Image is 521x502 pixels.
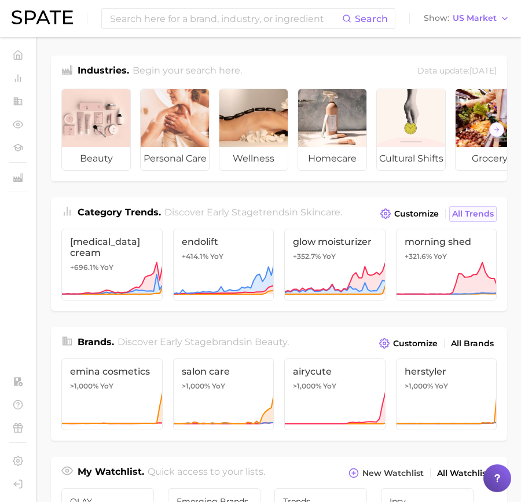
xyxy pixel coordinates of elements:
[284,229,386,301] a: glow moisturizer+352.7% YoY
[182,252,208,261] span: +414.1%
[12,10,73,24] img: SPATE
[417,64,497,79] div: Data update: [DATE]
[394,209,439,219] span: Customize
[100,263,113,272] span: YoY
[210,252,223,261] span: YoY
[300,207,340,218] span: skincare
[61,229,163,301] a: [MEDICAL_DATA] cream+696.1% YoY
[405,366,489,377] span: herstyler
[453,15,497,21] span: US Market
[323,382,336,391] span: YoY
[424,15,449,21] span: Show
[396,229,497,301] a: morning shed+321.6% YoY
[219,89,288,171] a: wellness
[164,207,342,218] span: Discover Early Stage trends in .
[61,89,131,171] a: beauty
[284,358,386,430] a: airycute>1,000% YoY
[377,206,442,222] button: Customize
[182,382,210,390] span: >1,000%
[452,209,494,219] span: All Trends
[393,339,438,349] span: Customize
[362,468,424,478] span: New Watchlist
[435,382,448,391] span: YoY
[355,13,388,24] span: Search
[437,468,494,478] span: All Watchlists
[448,336,497,351] a: All Brands
[405,236,489,247] span: morning shed
[322,252,336,261] span: YoY
[140,89,210,171] a: personal care
[212,382,225,391] span: YoY
[78,207,161,218] span: Category Trends .
[62,147,130,170] span: beauty
[451,339,494,349] span: All Brands
[173,229,274,301] a: endolift+414.1% YoY
[376,89,446,171] a: cultural shifts
[78,64,129,79] h1: Industries.
[405,382,433,390] span: >1,000%
[109,9,342,28] input: Search here for a brand, industry, or ingredient
[298,89,367,171] a: homecare
[70,236,154,258] span: [MEDICAL_DATA] cream
[9,475,27,493] a: Log out. Currently logged in with e-mail molly.masi@smallgirlspr.com.
[141,147,209,170] span: personal care
[434,252,447,261] span: YoY
[118,336,289,347] span: Discover Early Stage brands in .
[133,64,242,79] h2: Begin your search here.
[78,465,144,481] h1: My Watchlist.
[100,382,113,391] span: YoY
[396,358,497,430] a: herstyler>1,000% YoY
[255,336,287,347] span: beauty
[182,236,266,247] span: endolift
[298,147,366,170] span: homecare
[70,366,154,377] span: emina cosmetics
[377,147,445,170] span: cultural shifts
[61,358,163,430] a: emina cosmetics>1,000% YoY
[449,206,497,222] a: All Trends
[434,466,497,481] a: All Watchlists
[293,236,377,247] span: glow moisturizer
[489,122,504,137] button: Scroll Right
[421,11,512,26] button: ShowUS Market
[293,252,321,261] span: +352.7%
[293,366,377,377] span: airycute
[293,382,321,390] span: >1,000%
[405,252,432,261] span: +321.6%
[376,335,441,351] button: Customize
[182,366,266,377] span: salon care
[70,263,98,272] span: +696.1%
[219,147,288,170] span: wellness
[78,336,114,347] span: Brands .
[173,358,274,430] a: salon care>1,000% YoY
[346,465,427,481] button: New Watchlist
[148,465,265,481] h2: Quick access to your lists.
[70,382,98,390] span: >1,000%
